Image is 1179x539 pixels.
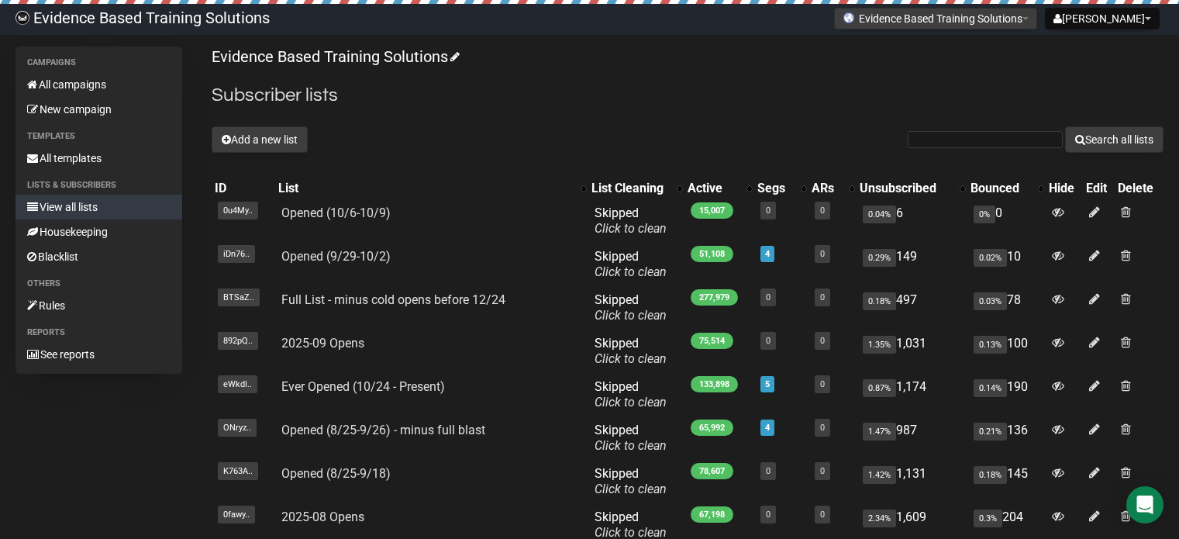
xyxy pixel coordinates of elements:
a: 0 [820,510,825,520]
a: Housekeeping [16,219,182,244]
th: Hide: No sort applied, sorting is disabled [1046,178,1083,199]
span: 2.34% [863,510,896,527]
a: 4 [765,423,770,433]
div: Unsubscribed [860,181,952,196]
li: Templates [16,127,182,146]
th: ID: No sort applied, sorting is disabled [212,178,275,199]
span: 51,108 [691,246,733,262]
button: [PERSON_NAME] [1045,8,1160,29]
span: 0.14% [974,379,1007,397]
a: Ever Opened (10/24 - Present) [281,379,445,394]
a: Evidence Based Training Solutions [212,47,457,66]
span: BTSaZ.. [218,289,260,306]
a: Blacklist [16,244,182,269]
td: 6 [857,199,967,243]
a: 0 [766,466,770,476]
a: 0 [820,206,825,216]
div: Open Intercom Messenger [1126,486,1163,523]
span: 67,198 [691,506,733,523]
span: 1.42% [863,466,896,484]
img: 6a635aadd5b086599a41eda90e0773ac [16,11,29,25]
td: 10 [967,243,1046,286]
a: Rules [16,293,182,318]
span: ONryz.. [218,419,257,437]
a: Full List - minus cold opens before 12/24 [281,292,505,307]
img: favicons [843,12,855,24]
a: All templates [16,146,182,171]
div: Delete [1118,181,1160,196]
span: Skipped [595,466,667,496]
a: Click to clean [595,438,667,453]
button: Evidence Based Training Solutions [834,8,1037,29]
div: Edit [1086,181,1112,196]
span: 75,514 [691,333,733,349]
a: 2025-09 Opens [281,336,364,351]
th: Segs: No sort applied, activate to apply an ascending sort [754,178,808,199]
a: All campaigns [16,72,182,97]
span: 0.04% [863,206,896,223]
a: Opened (9/29-10/2) [281,249,391,264]
span: 892pQ.. [218,332,258,350]
a: Click to clean [595,221,667,236]
a: Click to clean [595,308,667,323]
a: 0 [820,336,825,346]
span: 133,898 [691,376,738,392]
a: See reports [16,342,182,367]
th: ARs: No sort applied, activate to apply an ascending sort [808,178,857,199]
td: 78 [967,286,1046,330]
a: 2025-08 Opens [281,510,364,524]
div: List [278,181,573,196]
td: 149 [857,243,967,286]
span: 0.18% [863,292,896,310]
span: Skipped [595,206,667,236]
a: 0 [766,336,770,346]
a: View all lists [16,195,182,219]
a: Opened (8/25-9/26) - minus full blast [281,423,485,437]
li: Others [16,275,182,293]
a: Click to clean [595,351,667,366]
span: 0fawy.. [218,506,255,523]
td: 100 [967,330,1046,373]
h2: Subscriber lists [212,81,1163,109]
td: 190 [967,373,1046,416]
td: 1,174 [857,373,967,416]
a: 0 [766,292,770,302]
span: Skipped [595,336,667,366]
li: Reports [16,323,182,342]
td: 1,131 [857,460,967,503]
th: List Cleaning: No sort applied, activate to apply an ascending sort [588,178,684,199]
span: Skipped [595,379,667,409]
span: 0.3% [974,510,1002,527]
button: Add a new list [212,126,308,153]
a: Opened (10/6-10/9) [281,206,391,220]
a: 0 [820,249,825,259]
div: List Cleaning [591,181,669,196]
span: 65,992 [691,420,733,436]
span: 0.03% [974,292,1007,310]
span: 0.29% [863,249,896,267]
div: Hide [1049,181,1080,196]
span: 0.87% [863,379,896,397]
div: ID [215,181,272,196]
div: ARs [812,181,841,196]
span: 15,007 [691,202,733,219]
a: Click to clean [595,482,667,496]
th: Unsubscribed: No sort applied, activate to apply an ascending sort [857,178,967,199]
span: eWkdI.. [218,375,257,393]
a: Click to clean [595,264,667,279]
span: 0u4My.. [218,202,258,219]
td: 1,031 [857,330,967,373]
a: 0 [820,379,825,389]
a: 0 [766,510,770,520]
span: 0% [974,206,995,223]
span: 277,979 [691,289,738,306]
span: 0.18% [974,466,1007,484]
div: Bounced [970,181,1030,196]
span: Skipped [595,292,667,323]
span: 0.21% [974,423,1007,441]
li: Lists & subscribers [16,176,182,195]
span: 0.13% [974,336,1007,354]
span: 0.02% [974,249,1007,267]
td: 136 [967,416,1046,460]
button: Search all lists [1065,126,1163,153]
